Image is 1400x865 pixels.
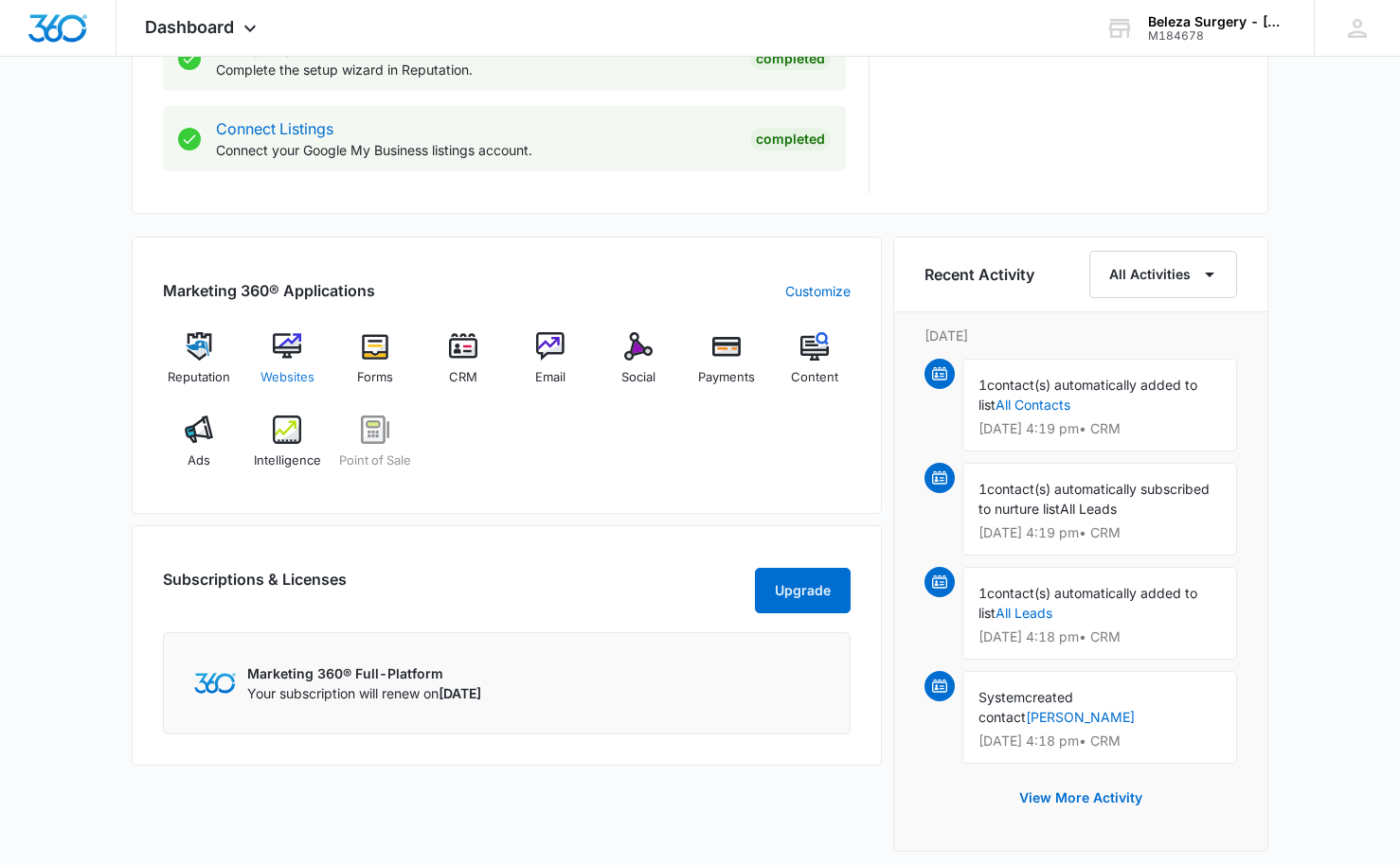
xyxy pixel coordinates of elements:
span: contact(s) automatically added to list [978,377,1197,413]
a: Intelligence [251,415,324,484]
span: contact(s) automatically subscribed to nurture list [978,481,1210,517]
span: Dashboard [145,17,234,37]
img: Marketing 360 Logo [194,673,236,693]
h2: Subscriptions & Licenses [163,568,347,606]
h6: Recent Activity [924,263,1034,286]
span: CRM [449,368,477,387]
span: 1 [978,481,987,497]
span: Email [535,368,565,387]
div: account name [1148,14,1286,29]
a: Point of Sale [339,415,412,484]
a: Social [602,332,675,400]
span: 1 [978,377,987,393]
button: View More Activity [1000,775,1161,821]
a: Ads [163,415,236,484]
span: 1 [978,585,987,601]
span: Websites [260,368,314,387]
span: Ads [188,451,210,470]
span: Intelligence [254,451,321,470]
div: Completed [750,47,831,70]
p: [DATE] 4:19 pm • CRM [978,526,1221,539]
p: Your subscription will renew on [247,683,481,703]
span: Social [621,368,655,387]
div: account id [1148,29,1286,43]
a: Connect Listings [216,119,333,138]
button: All Activities [1089,251,1237,298]
p: Complete the setup wizard in Reputation. [216,60,735,79]
span: Reputation [168,368,230,387]
p: [DATE] 4:19 pm • CRM [978,422,1221,435]
span: Content [791,368,838,387]
a: CRM [426,332,499,400]
button: Upgrade [755,568,851,613]
a: All Contacts [996,397,1070,413]
span: All Leads [1060,501,1117,517]
span: Point of Sale [339,451,411,470]
p: [DATE] [924,326,1237,345]
a: Forms [339,332,412,400]
span: [DATE] [439,685,481,701]
div: Completed [750,128,831,150]
a: All Leads [996,605,1052,621]
span: created contact [978,689,1073,725]
a: Customize [785,281,851,301]
span: contact(s) automatically added to list [978,585,1197,621]
h2: Marketing 360® Applications [163,279,375,302]
a: Reputation [163,332,236,400]
a: Payments [691,332,763,400]
span: System [978,689,1025,705]
p: [DATE] 4:18 pm • CRM [978,630,1221,644]
a: Email [514,332,587,400]
a: Websites [251,332,324,400]
p: Marketing 360® Full-Platform [247,663,481,683]
p: [DATE] 4:18 pm • CRM [978,734,1221,748]
span: Forms [357,368,393,387]
a: Content [778,332,851,400]
a: [PERSON_NAME] [1026,709,1135,725]
p: Connect your Google My Business listings account. [216,140,735,160]
span: Payments [698,368,755,387]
